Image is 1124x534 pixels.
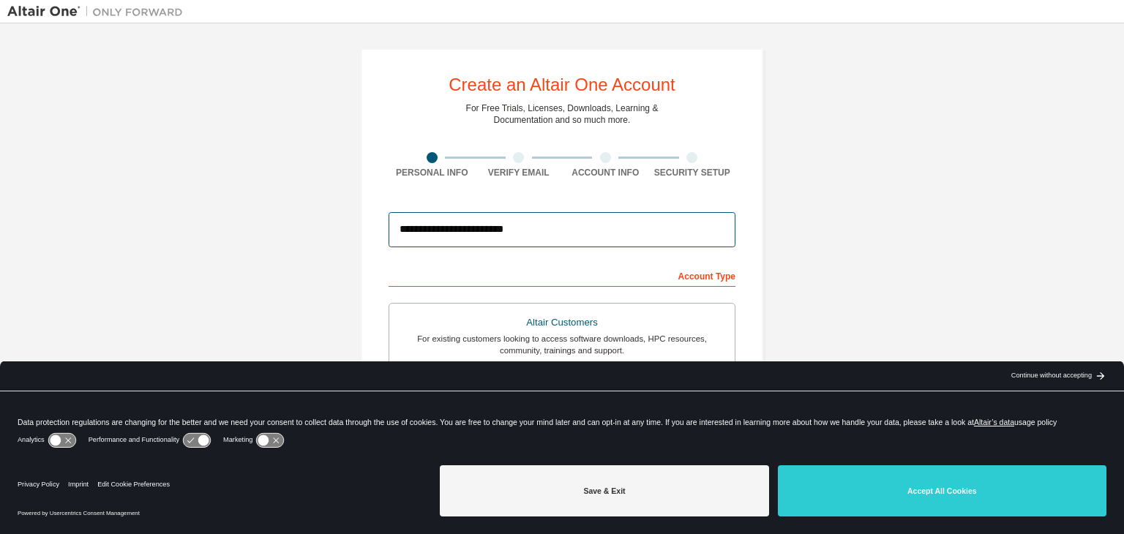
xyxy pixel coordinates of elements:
[649,167,736,178] div: Security Setup
[562,167,649,178] div: Account Info
[398,312,726,333] div: Altair Customers
[449,76,675,94] div: Create an Altair One Account
[466,102,659,126] div: For Free Trials, Licenses, Downloads, Learning & Documentation and so much more.
[476,167,563,178] div: Verify Email
[389,167,476,178] div: Personal Info
[389,263,735,287] div: Account Type
[398,333,726,356] div: For existing customers looking to access software downloads, HPC resources, community, trainings ...
[7,4,190,19] img: Altair One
